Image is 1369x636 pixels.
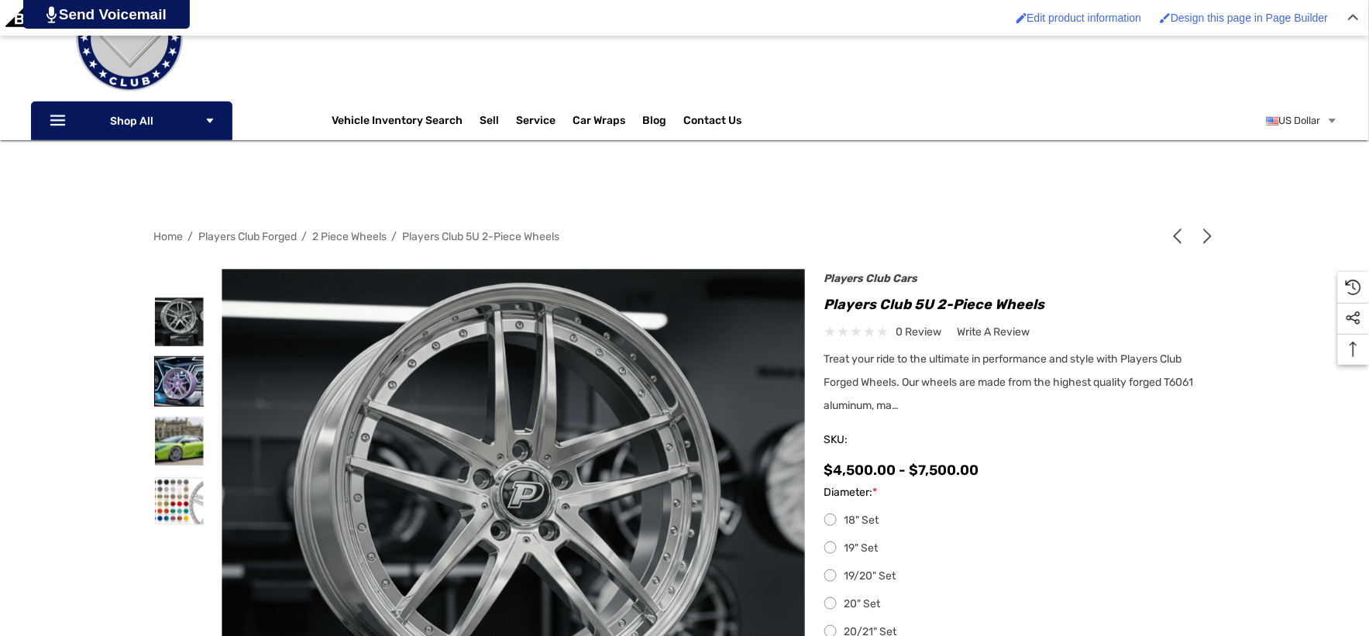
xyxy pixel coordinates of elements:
[155,476,204,525] img: Players Club 5U 2-Piece Wheels
[824,511,1216,530] label: 18" Set
[824,272,918,285] a: Players Club Cars
[31,101,232,140] p: Shop All
[1338,342,1369,357] svg: Top
[824,429,902,451] span: SKU:
[313,230,387,243] a: 2 Piece Wheels
[824,595,1216,614] label: 20" Set
[155,357,204,406] img: Players Club 5U 2-Piece Wheels
[480,114,500,131] span: Sell
[199,230,298,243] a: Players Club Forged
[1346,280,1361,295] svg: Recently Viewed
[1016,12,1027,23] img: Enabled brush for product edit
[824,483,1216,502] label: Diameter:
[824,539,1216,558] label: 19" Set
[824,567,1216,586] label: 19/20" Set
[1194,229,1216,244] a: Next
[958,322,1030,342] a: Write a Review
[205,115,215,126] svg: Icon Arrow Down
[573,105,643,136] a: Car Wraps
[403,230,560,243] a: Players Club 5U 2-Piece Wheels
[155,297,204,346] img: Players Club 5U 2-Piece Wheels
[1027,12,1142,24] span: Edit product information
[332,114,463,131] a: Vehicle Inventory Search
[824,462,979,479] span: $4,500.00 - $7,500.00
[824,352,1194,412] span: Treat your ride to the ultimate in performance and style with Players Club Forged Wheels. Our whe...
[48,112,71,130] svg: Icon Line
[46,6,57,23] img: PjwhLS0gR2VuZXJhdG9yOiBHcmF2aXQuaW8gLS0+PHN2ZyB4bWxucz0iaHR0cDovL3d3dy53My5vcmcvMjAwMC9zdmciIHhtb...
[824,292,1216,317] h1: Players Club 5U 2-Piece Wheels
[958,325,1030,339] span: Write a Review
[154,223,1216,250] nav: Breadcrumb
[517,114,556,131] a: Service
[1346,311,1361,326] svg: Social Media
[1170,229,1192,244] a: Previous
[1267,105,1338,136] a: USD
[480,105,517,136] a: Sell
[896,322,942,342] span: 0 review
[154,230,184,243] a: Home
[1171,12,1328,24] span: Design this page in Page Builder
[573,114,626,131] span: Car Wraps
[643,114,667,131] a: Blog
[1152,4,1336,32] a: Enabled brush for page builder edit. Design this page in Page Builder
[155,417,204,466] img: Players Club 5U 2-Piece Wheels
[1009,4,1150,32] a: Enabled brush for product edit Edit product information
[684,114,742,131] a: Contact Us
[1160,12,1171,23] img: Enabled brush for page builder edit.
[1348,14,1359,21] img: Close Admin Bar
